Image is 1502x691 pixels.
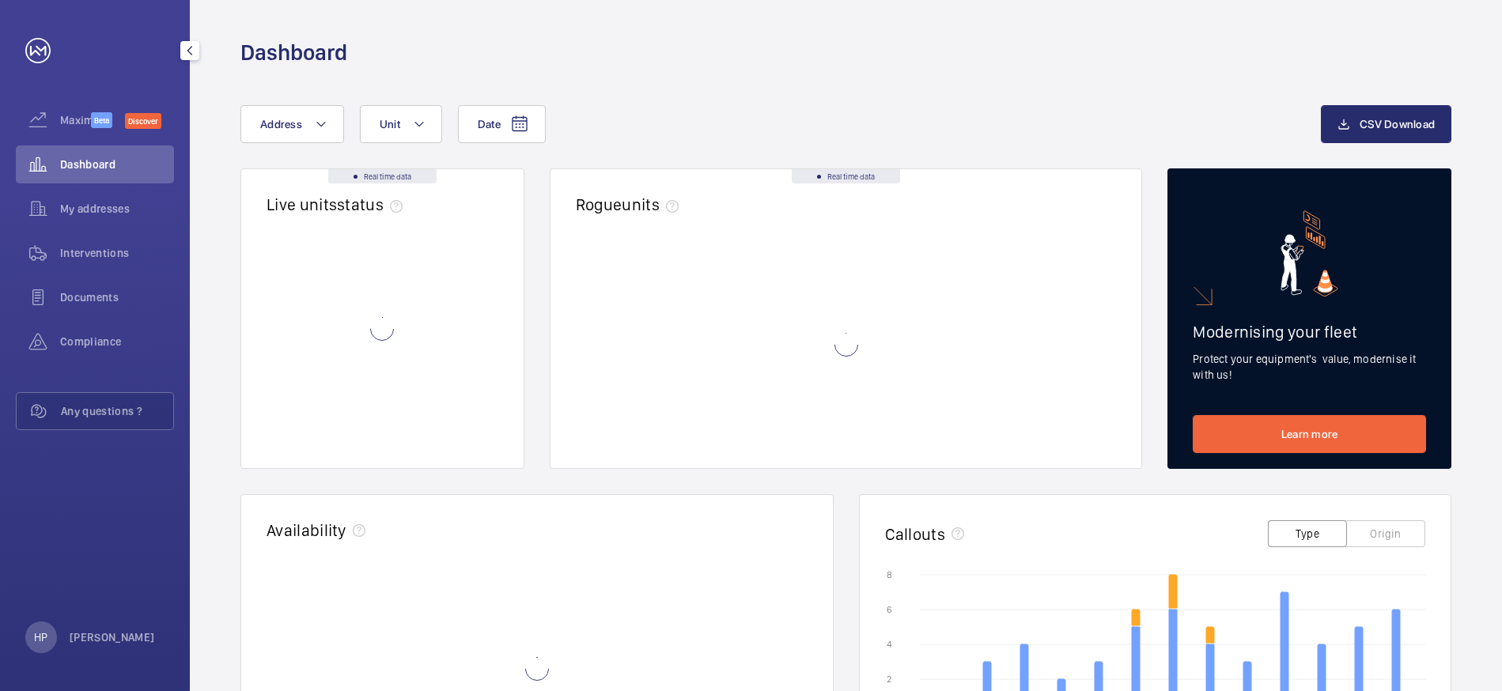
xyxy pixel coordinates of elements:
[240,38,347,67] h1: Dashboard
[1281,210,1338,296] img: marketing-card.svg
[267,194,409,214] h2: Live units
[576,194,685,214] h2: Rogue
[61,403,173,419] span: Any questions ?
[328,169,437,183] div: Real time data
[458,105,546,143] button: Date
[70,629,155,645] p: [PERSON_NAME]
[885,524,946,544] h2: Callouts
[887,639,892,650] text: 4
[60,289,174,305] span: Documents
[125,113,161,129] span: Discover
[887,604,892,615] text: 6
[1193,322,1426,342] h2: Modernising your fleet
[91,112,112,128] span: Beta
[60,112,91,128] span: Maximize
[60,157,174,172] span: Dashboard
[60,245,174,261] span: Interventions
[478,118,501,130] span: Date
[1360,118,1435,130] span: CSV Download
[267,520,346,540] h2: Availability
[34,629,47,645] p: HP
[380,118,400,130] span: Unit
[360,105,442,143] button: Unit
[240,105,344,143] button: Address
[1193,351,1426,383] p: Protect your equipment's value, modernise it with us!
[1193,415,1426,453] a: Learn more
[60,201,174,217] span: My addresses
[887,569,892,580] text: 8
[887,674,891,685] text: 2
[1346,520,1425,547] button: Origin
[60,334,174,349] span: Compliance
[792,169,900,183] div: Real time data
[622,194,685,214] span: units
[260,118,302,130] span: Address
[1321,105,1451,143] button: CSV Download
[1268,520,1347,547] button: Type
[337,194,409,214] span: status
